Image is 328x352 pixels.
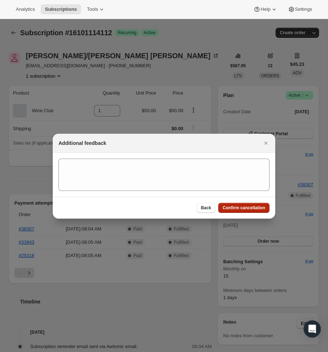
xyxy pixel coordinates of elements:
[11,4,39,14] button: Analytics
[58,140,106,147] h2: Additional feedback
[261,138,271,148] button: Close
[16,6,35,12] span: Analytics
[87,6,98,12] span: Tools
[83,4,109,14] button: Tools
[284,4,317,14] button: Settings
[304,320,321,338] div: Open Intercom Messenger
[249,4,282,14] button: Help
[261,6,270,12] span: Help
[41,4,81,14] button: Subscriptions
[218,203,270,213] button: Confirm cancellation
[201,205,211,211] span: Back
[45,6,77,12] span: Subscriptions
[197,203,216,213] button: Back
[222,205,265,211] span: Confirm cancellation
[295,6,312,12] span: Settings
